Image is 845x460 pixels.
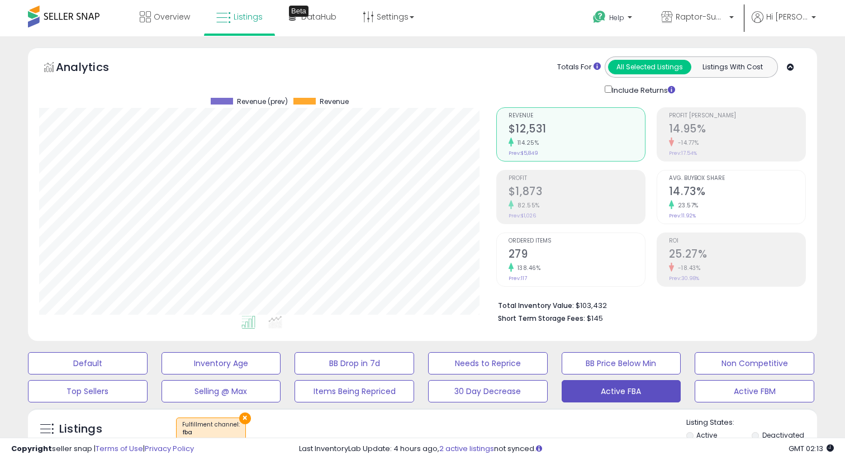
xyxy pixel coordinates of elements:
[162,380,281,402] button: Selling @ Max
[28,380,148,402] button: Top Sellers
[557,62,601,73] div: Totals For
[509,113,645,119] span: Revenue
[11,444,194,454] div: seller snap | |
[674,201,699,210] small: 23.57%
[145,443,194,454] a: Privacy Policy
[154,11,190,22] span: Overview
[428,380,548,402] button: 30 Day Decrease
[514,201,540,210] small: 82.55%
[669,150,697,157] small: Prev: 17.54%
[669,248,805,263] h2: 25.27%
[562,380,681,402] button: Active FBA
[295,352,414,374] button: BB Drop in 7d
[669,122,805,137] h2: 14.95%
[428,352,548,374] button: Needs to Reprice
[182,420,240,437] span: Fulfillment channel :
[59,421,102,437] h5: Listings
[509,185,645,200] h2: $1,873
[509,248,645,263] h2: 279
[514,264,541,272] small: 138.46%
[766,11,808,22] span: Hi [PERSON_NAME]
[509,275,527,282] small: Prev: 117
[562,352,681,374] button: BB Price Below Min
[669,212,696,219] small: Prev: 11.92%
[695,352,814,374] button: Non Competitive
[56,59,131,78] h5: Analytics
[669,238,805,244] span: ROI
[592,10,606,24] i: Get Help
[669,275,699,282] small: Prev: 30.98%
[669,176,805,182] span: Avg. Buybox Share
[299,444,834,454] div: Last InventoryLab Update: 4 hours ago, not synced.
[439,443,494,454] a: 2 active listings
[301,11,336,22] span: DataHub
[498,301,574,310] b: Total Inventory Value:
[762,430,804,440] label: Deactivated
[11,443,52,454] strong: Copyright
[289,6,308,17] div: Tooltip anchor
[498,314,585,323] b: Short Term Storage Fees:
[320,98,349,106] span: Revenue
[295,380,414,402] button: Items Being Repriced
[669,113,805,119] span: Profit [PERSON_NAME]
[239,412,251,424] button: ×
[96,443,143,454] a: Terms of Use
[514,139,539,147] small: 114.25%
[182,429,240,437] div: fba
[789,443,834,454] span: 2025-10-7 02:13 GMT
[676,11,726,22] span: Raptor-Supply LLC
[237,98,288,106] span: Revenue (prev)
[691,60,774,74] button: Listings With Cost
[584,2,643,36] a: Help
[674,139,699,147] small: -14.77%
[509,238,645,244] span: Ordered Items
[509,212,536,219] small: Prev: $1,026
[587,313,603,324] span: $145
[509,122,645,137] h2: $12,531
[498,298,797,311] li: $103,432
[509,176,645,182] span: Profit
[234,11,263,22] span: Listings
[609,13,624,22] span: Help
[752,11,816,36] a: Hi [PERSON_NAME]
[608,60,691,74] button: All Selected Listings
[674,264,701,272] small: -18.43%
[695,380,814,402] button: Active FBM
[696,430,717,440] label: Active
[28,352,148,374] button: Default
[162,352,281,374] button: Inventory Age
[669,185,805,200] h2: 14.73%
[596,83,689,96] div: Include Returns
[509,150,538,157] small: Prev: $5,849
